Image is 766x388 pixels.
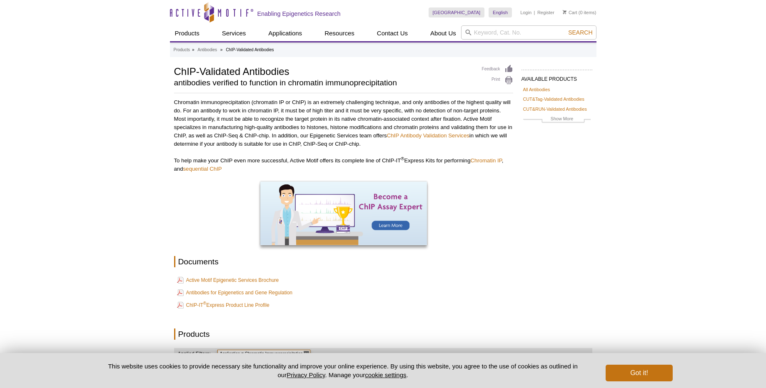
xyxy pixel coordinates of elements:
a: [GEOGRAPHIC_DATA] [429,7,485,17]
li: | [534,7,535,17]
h2: Enabling Epigenetics Research [257,10,341,17]
h2: antibodies verified to function in chromatin immunoprecipitation [174,79,474,87]
a: All Antibodies [523,86,550,93]
a: English [489,7,512,17]
a: Privacy Policy [287,371,325,378]
h1: ChIP-Validated Antibodies [174,65,474,77]
a: Products [174,46,190,54]
sup: ® [203,301,206,306]
h2: Products [174,328,513,340]
a: Antibodies [197,46,217,54]
a: Show More [523,115,591,124]
a: Contact Us [372,25,413,41]
img: Your Cart [563,10,566,14]
li: ChIP-Validated Antibodies [226,47,274,52]
a: Register [537,10,554,15]
a: Applications [263,25,307,41]
a: Feedback [482,65,513,74]
button: Got it! [606,365,672,381]
img: Become a ChIP Assay Expert [260,182,427,245]
h2: Documents [174,256,513,267]
h2: AVAILABLE PRODUCTS [521,70,592,85]
a: Resources [319,25,359,41]
h4: Applied Filters: [174,348,212,360]
span: Search [568,29,592,36]
a: Products [170,25,205,41]
p: To help make your ChIP even more successful, Active Motif offers its complete line of ChIP-IT Exp... [174,157,513,173]
a: Active Motif Epigenetic Services Brochure [177,275,279,285]
button: Search [566,29,595,36]
p: This website uses cookies to provide necessary site functionality and improve your online experie... [94,362,592,379]
sup: ® [401,156,404,161]
a: ChIP Antibody Validation Services [387,132,469,139]
a: sequential ChIP [183,166,222,172]
a: About Us [425,25,461,41]
span: Application = Chromatin Immunoprecipitation [217,350,310,358]
input: Keyword, Cat. No. [461,25,596,40]
a: Services [217,25,251,41]
p: Chromatin immunoprecipitation (chromatin IP or ChIP) is an extremely challenging technique, and o... [174,98,513,148]
li: » [192,47,195,52]
a: Print [482,76,513,85]
button: cookie settings [365,371,406,378]
a: Cart [563,10,577,15]
a: Login [520,10,531,15]
a: Antibodies for Epigenetics and Gene Regulation [177,288,293,298]
a: CUT&Tag-Validated Antibodies [523,95,584,103]
li: » [220,47,223,52]
a: ChIP-IT®Express Product Line Profile [177,300,269,310]
a: Chromatin IP [470,157,502,164]
a: CUT&RUN-Validated Antibodies [523,105,587,113]
li: (0 items) [563,7,596,17]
